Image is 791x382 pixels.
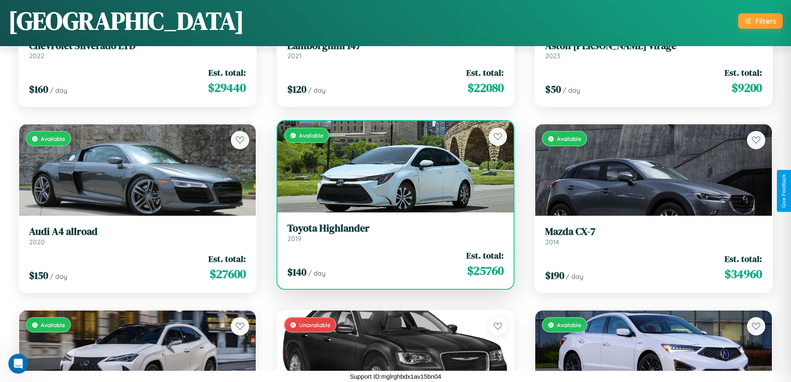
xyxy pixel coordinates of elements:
span: $ 34960 [725,266,762,282]
h3: Audi A4 allroad [29,226,246,238]
span: / day [563,86,580,94]
span: $ 25760 [467,262,504,279]
span: $ 50 [545,82,561,96]
span: Available [557,321,581,328]
a: Mazda CX-72014 [545,226,762,246]
span: Est. total: [208,253,246,265]
p: Support ID: mglrghbdx1av15bn04 [350,371,441,382]
iframe: Intercom live chat [8,354,28,374]
div: Filters [755,17,776,25]
span: Est. total: [725,253,762,265]
span: Est. total: [466,67,504,79]
button: Filters [738,13,783,29]
span: $ 22080 [468,79,504,96]
span: 2020 [29,238,45,246]
span: $ 150 [29,269,48,282]
a: Chevrolet Silverado LTD2022 [29,40,246,60]
div: Give Feedback [781,174,787,208]
a: Toyota Highlander2019 [287,222,504,243]
span: Est. total: [208,67,246,79]
span: / day [50,272,67,281]
span: Est. total: [725,67,762,79]
span: $ 120 [287,82,306,96]
a: Lamborghini 1472021 [287,40,504,60]
span: $ 27600 [210,266,246,282]
span: Available [557,135,581,142]
span: $ 140 [287,265,306,279]
span: $ 160 [29,82,48,96]
a: Audi A4 allroad2020 [29,226,246,246]
span: / day [50,86,67,94]
span: Est. total: [466,249,504,261]
span: 2014 [545,238,559,246]
h3: Mazda CX-7 [545,226,762,238]
span: Available [299,132,323,139]
span: 2021 [287,52,301,60]
span: / day [308,269,326,277]
h1: [GEOGRAPHIC_DATA] [8,4,244,38]
span: Available [41,321,65,328]
span: / day [308,86,326,94]
span: Unavailable [299,321,331,328]
span: / day [566,272,583,281]
h3: Toyota Highlander [287,222,504,234]
span: 2019 [287,234,301,243]
span: Available [41,135,65,142]
span: $ 29440 [208,79,246,96]
span: 2022 [29,52,44,60]
span: 2023 [545,52,560,60]
a: Aston [PERSON_NAME] Virage2023 [545,40,762,60]
span: $ 9200 [732,79,762,96]
h3: Aston [PERSON_NAME] Virage [545,40,762,52]
span: $ 190 [545,269,564,282]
